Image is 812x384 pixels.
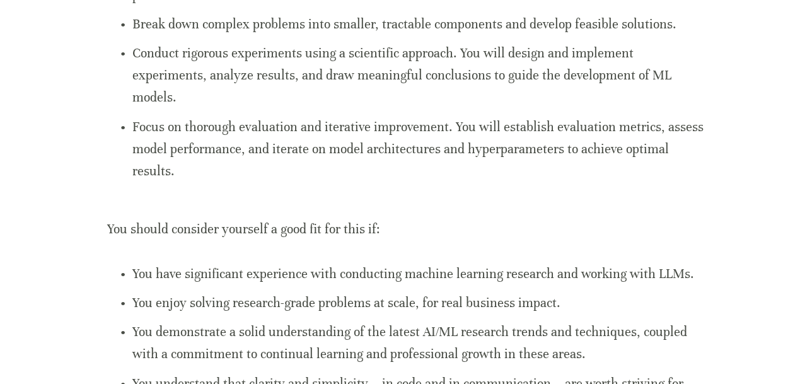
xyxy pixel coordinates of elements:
[132,116,705,183] p: Focus on thorough evaluation and iterative improvement. You will establish evaluation metrics, as...
[132,263,705,285] p: You have significant experience with conducting machine learning research and working with LLMs.
[132,292,705,314] p: You enjoy solving research-grade problems at scale, for real business impact.
[132,13,705,35] p: Break down complex problems into smaller, tractable components and develop feasible solutions.
[132,42,705,109] p: Conduct rigorous experiments using a scientific approach. You will design and implement experimen...
[132,321,705,365] p: You demonstrate a solid understanding of the latest AI/ML research trends and techniques, coupled...
[107,196,705,240] p: You should consider yourself a good fit for this if:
